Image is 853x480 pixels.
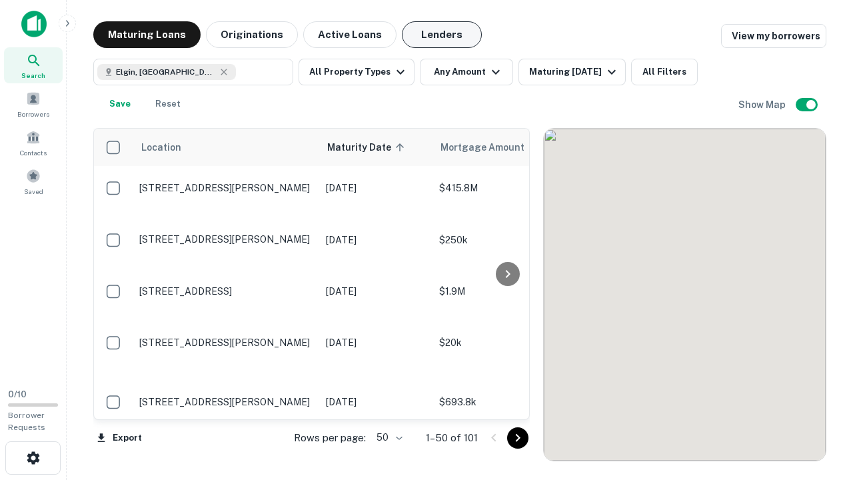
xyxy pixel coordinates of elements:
p: $693.8k [439,395,572,409]
p: $250k [439,233,572,247]
span: Maturity Date [327,139,409,155]
a: Search [4,47,63,83]
p: [DATE] [326,233,426,247]
p: [DATE] [326,181,426,195]
p: $1.9M [439,284,572,299]
th: Location [133,129,319,166]
a: View my borrowers [721,24,826,48]
th: Mortgage Amount [432,129,579,166]
button: Reset [147,91,189,117]
p: [STREET_ADDRESS][PERSON_NAME] [139,182,313,194]
th: Maturity Date [319,129,432,166]
p: Rows per page: [294,430,366,446]
span: Search [21,70,45,81]
span: Contacts [20,147,47,158]
span: Saved [24,186,43,197]
button: Export [93,428,145,448]
div: 50 [371,428,405,447]
span: Borrower Requests [8,411,45,432]
a: Contacts [4,125,63,161]
p: [STREET_ADDRESS] [139,285,313,297]
p: 1–50 of 101 [426,430,478,446]
p: [STREET_ADDRESS][PERSON_NAME] [139,337,313,349]
span: Location [141,139,181,155]
span: 0 / 10 [8,389,27,399]
span: Mortgage Amount [440,139,542,155]
p: [STREET_ADDRESS][PERSON_NAME] [139,233,313,245]
h6: Show Map [738,97,788,112]
button: Lenders [402,21,482,48]
p: [DATE] [326,335,426,350]
div: Maturing [DATE] [529,64,620,80]
button: Active Loans [303,21,397,48]
span: Elgin, [GEOGRAPHIC_DATA], [GEOGRAPHIC_DATA] [116,66,216,78]
p: [DATE] [326,284,426,299]
iframe: Chat Widget [786,373,853,437]
a: Saved [4,163,63,199]
div: 0 0 [544,129,826,461]
p: $20k [439,335,572,350]
button: All Filters [631,59,698,85]
p: [DATE] [326,395,426,409]
img: capitalize-icon.png [21,11,47,37]
button: Any Amount [420,59,513,85]
button: Go to next page [507,427,528,449]
button: Save your search to get updates of matches that match your search criteria. [99,91,141,117]
p: [STREET_ADDRESS][PERSON_NAME] [139,396,313,408]
span: Borrowers [17,109,49,119]
button: Maturing Loans [93,21,201,48]
button: All Property Types [299,59,415,85]
button: Originations [206,21,298,48]
p: $415.8M [439,181,572,195]
a: Borrowers [4,86,63,122]
button: Maturing [DATE] [518,59,626,85]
